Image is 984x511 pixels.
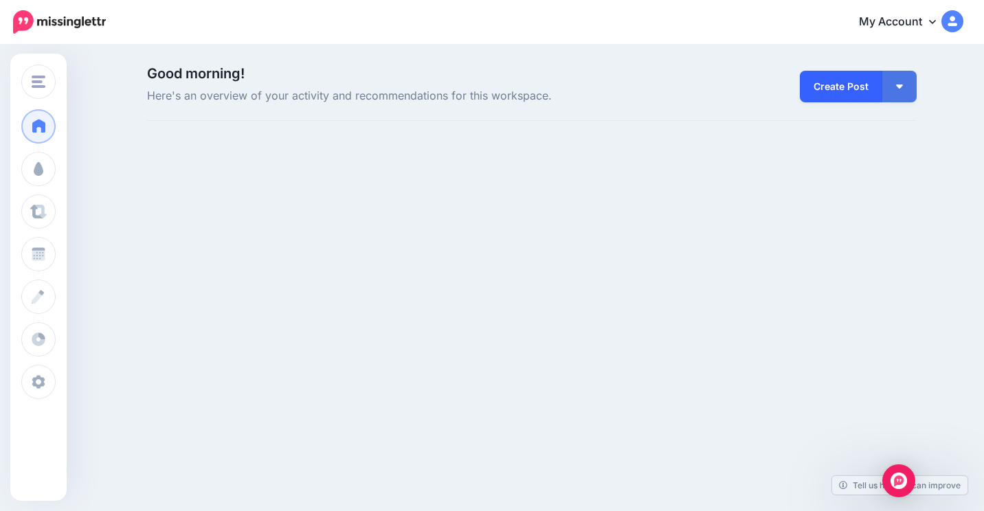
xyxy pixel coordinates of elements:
[32,76,45,88] img: menu.png
[147,65,245,82] span: Good morning!
[882,464,915,497] div: Open Intercom Messenger
[832,476,968,495] a: Tell us how we can improve
[13,10,106,34] img: Missinglettr
[147,87,653,105] span: Here's an overview of your activity and recommendations for this workspace.
[800,71,882,102] a: Create Post
[845,5,963,39] a: My Account
[896,84,903,89] img: arrow-down-white.png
